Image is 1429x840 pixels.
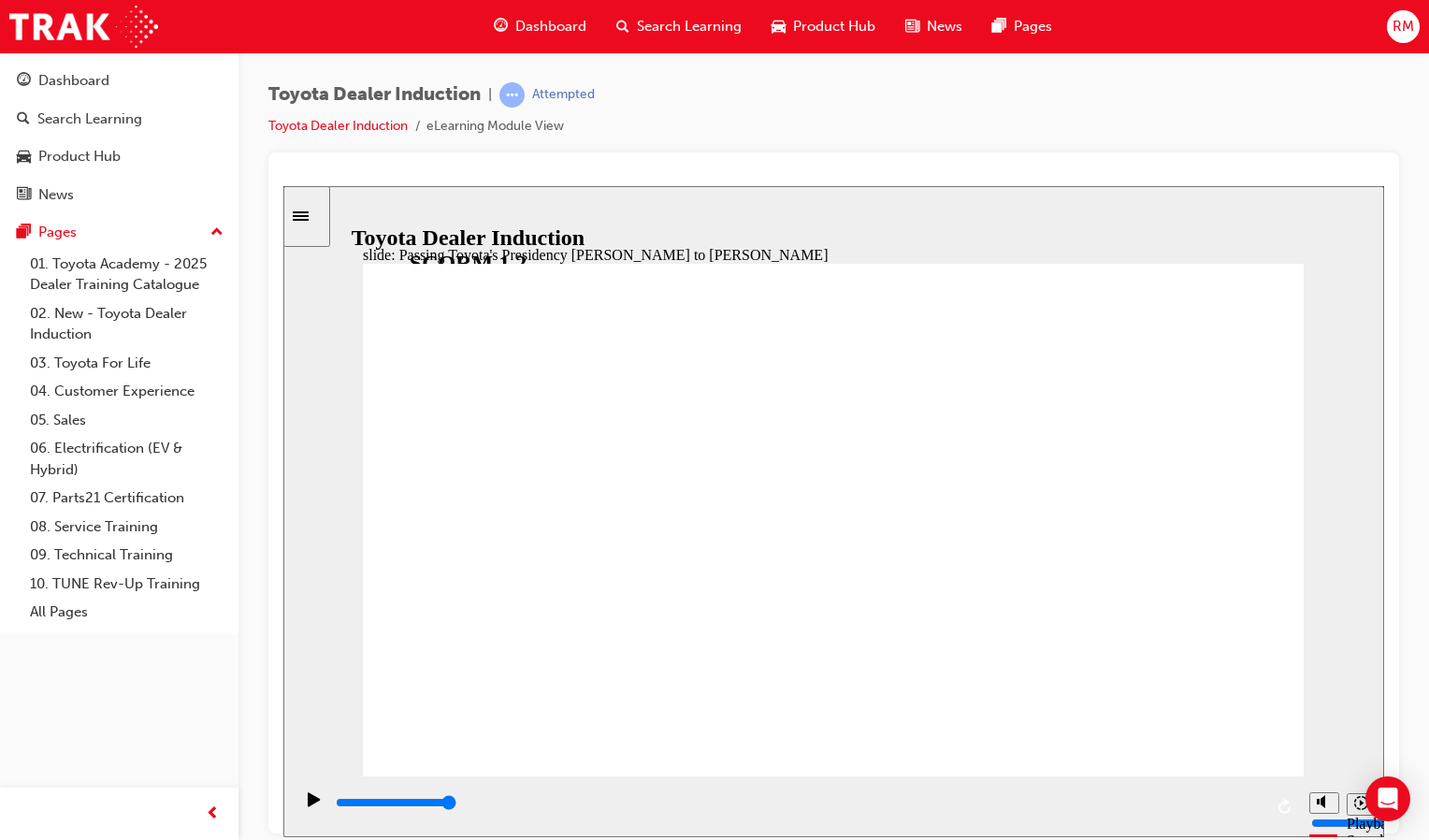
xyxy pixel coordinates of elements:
a: 10. TUNE Rev-Up Training [22,570,231,599]
div: Open Intercom Messenger [1365,776,1410,821]
a: 09. Technical Training [22,541,231,570]
div: misc controls [1017,590,1091,651]
a: 08. Service Training [22,513,231,542]
a: news-iconNews [890,7,977,46]
a: 06. Electrification (EV & Hybrid) [22,434,231,484]
span: pages-icon [17,224,31,241]
a: 05. Sales [22,406,231,435]
span: news-icon [905,15,919,38]
div: Pages [38,222,77,243]
button: Mute (Ctrl+Alt+M) [1026,606,1056,628]
span: News [927,16,962,37]
a: Product Hub [7,139,231,174]
button: Replay (Ctrl+Alt+R) [989,607,1017,635]
a: search-iconSearch Learning [601,7,757,46]
div: Search Learning [37,109,142,130]
span: car-icon [17,149,31,166]
button: Pages [7,215,231,250]
div: Product Hub [38,146,121,167]
button: DashboardSearch LearningProduct HubNews [7,60,231,215]
button: Playback speed [1063,607,1092,630]
a: 02. New - Toyota Dealer Induction [22,299,231,349]
a: Toyota Dealer Induction [268,118,408,134]
input: volume [1028,630,1148,644]
span: news-icon [17,187,31,204]
span: guage-icon [494,15,508,38]
a: pages-iconPages [977,7,1067,46]
span: learningRecordVerb_ATTEMPT-icon [499,82,525,108]
span: Search Learning [637,16,742,37]
span: Product Hub [793,16,875,37]
span: search-icon [616,15,629,38]
a: Search Learning [7,102,231,137]
a: guage-iconDashboard [479,7,601,46]
a: All Pages [22,598,231,627]
a: 04. Customer Experience [22,377,231,406]
a: 03. Toyota For Life [22,349,231,378]
span: prev-icon [206,803,220,826]
div: Playback Speed [1063,630,1091,663]
span: up-icon [210,221,224,245]
a: News [7,178,231,212]
span: Pages [1014,16,1052,37]
span: car-icon [772,15,786,38]
button: Play (Ctrl+Alt+P) [9,605,41,637]
a: 07. Parts21 Certification [22,484,231,513]
div: Attempted [532,86,595,104]
span: RM [1393,16,1414,37]
img: Trak [9,6,158,48]
span: Dashboard [515,16,586,37]
div: Dashboard [38,70,109,92]
span: Toyota Dealer Induction [268,84,481,106]
span: pages-icon [992,15,1006,38]
a: 01. Toyota Academy - 2025 Dealer Training Catalogue [22,250,231,299]
button: RM [1387,10,1420,43]
span: search-icon [17,111,30,128]
a: Dashboard [7,64,231,98]
span: | [488,84,492,106]
li: eLearning Module View [426,116,564,138]
span: guage-icon [17,73,31,90]
a: car-iconProduct Hub [757,7,890,46]
input: slide progress [52,609,173,624]
div: News [38,184,74,206]
div: playback controls [9,590,1017,651]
